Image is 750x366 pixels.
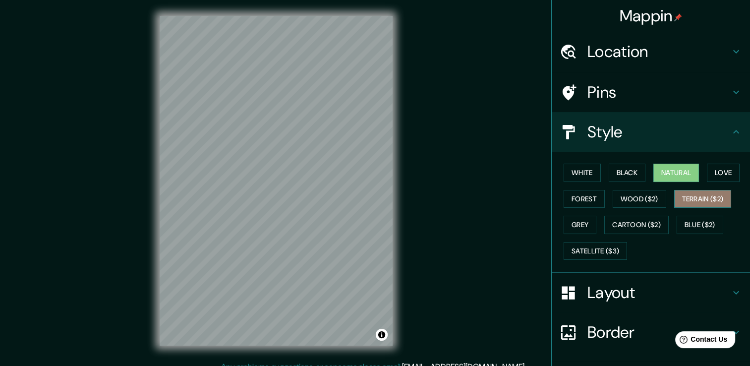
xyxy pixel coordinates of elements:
[604,216,669,234] button: Cartoon ($2)
[620,6,683,26] h4: Mappin
[613,190,666,208] button: Wood ($2)
[587,82,730,102] h4: Pins
[662,327,739,355] iframe: Help widget launcher
[707,164,740,182] button: Love
[564,242,627,260] button: Satellite ($3)
[552,72,750,112] div: Pins
[609,164,646,182] button: Black
[564,164,601,182] button: White
[552,273,750,312] div: Layout
[653,164,699,182] button: Natural
[587,283,730,303] h4: Layout
[587,42,730,61] h4: Location
[587,122,730,142] h4: Style
[376,329,388,341] button: Toggle attribution
[160,16,393,346] canvas: Map
[552,32,750,71] div: Location
[674,13,682,21] img: pin-icon.png
[674,190,732,208] button: Terrain ($2)
[552,312,750,352] div: Border
[587,322,730,342] h4: Border
[564,216,596,234] button: Grey
[564,190,605,208] button: Forest
[552,112,750,152] div: Style
[677,216,723,234] button: Blue ($2)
